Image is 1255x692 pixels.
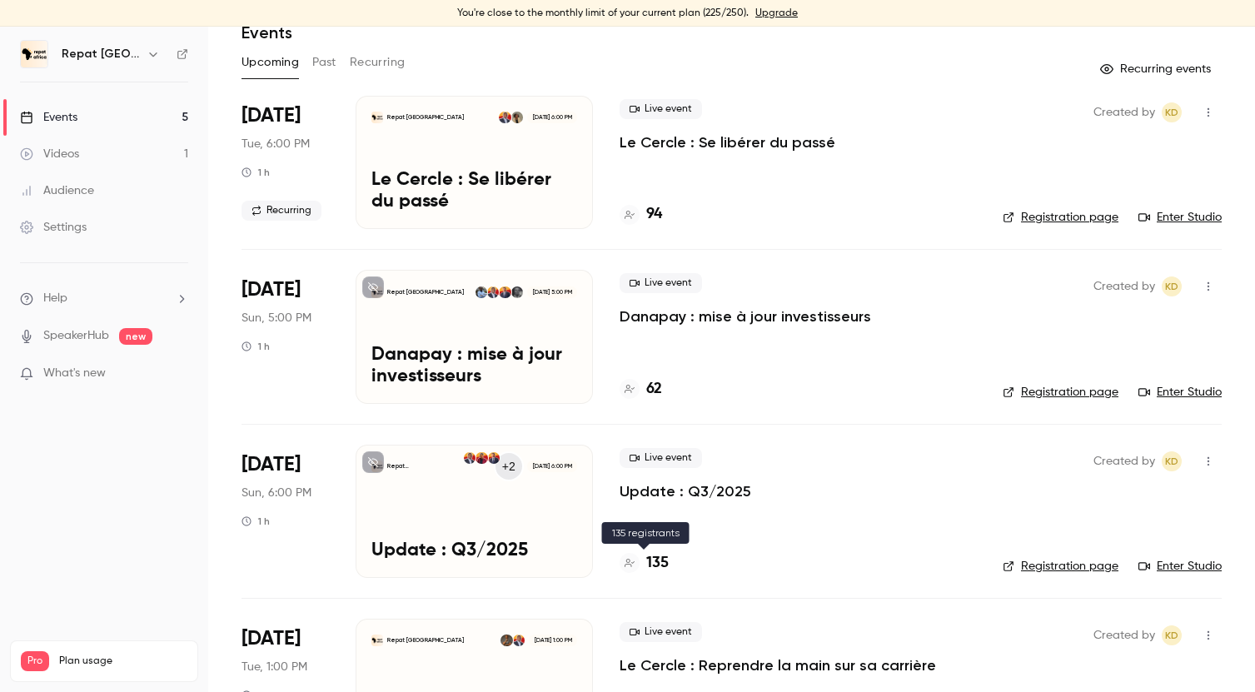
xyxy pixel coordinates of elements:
[242,451,301,478] span: [DATE]
[242,22,292,42] h1: Events
[371,635,383,646] img: Le Cercle : Reprendre la main sur sa carrière
[488,452,500,464] img: Mounir Telkass
[119,328,152,345] span: new
[356,96,593,229] a: Le Cercle : Se libérer du passéRepat [GEOGRAPHIC_DATA]Oumou DiarissoKara Diaby[DATE] 6:00 PMLe Ce...
[356,445,593,578] a: Update : Q3/2025Repat [GEOGRAPHIC_DATA]+2Mounir TelkassFatoumata DiaKara Diaby[DATE] 6:00 PMUpdat...
[511,286,523,298] img: Moussa Dembele
[59,655,187,668] span: Plan usage
[620,99,702,119] span: Live event
[20,219,87,236] div: Settings
[242,49,299,76] button: Upcoming
[20,290,188,307] li: help-dropdown-opener
[387,113,464,122] p: Repat [GEOGRAPHIC_DATA]
[20,182,94,199] div: Audience
[620,273,702,293] span: Live event
[43,327,109,345] a: SpeakerHub
[494,451,524,481] div: +2
[620,378,662,401] a: 62
[464,452,476,464] img: Kara Diaby
[242,445,329,578] div: Sep 28 Sun, 8:00 PM (Europe/Brussels)
[387,288,464,296] p: Repat [GEOGRAPHIC_DATA]
[487,286,499,298] img: Kara Diaby
[755,7,798,20] a: Upgrade
[20,146,79,162] div: Videos
[646,378,662,401] h4: 62
[620,622,702,642] span: Live event
[1162,102,1182,122] span: Kara Diaby
[1093,102,1155,122] span: Created by
[1165,625,1178,645] span: KD
[1003,209,1118,226] a: Registration page
[242,136,310,152] span: Tue, 6:00 PM
[646,552,669,575] h4: 135
[242,625,301,652] span: [DATE]
[499,286,510,298] img: Mounir Telkass
[529,635,576,646] span: [DATE] 1:00 PM
[513,635,525,646] img: Kara Diaby
[1138,558,1222,575] a: Enter Studio
[620,203,662,226] a: 94
[356,270,593,403] a: Danapay : mise à jour investisseursRepat [GEOGRAPHIC_DATA]Moussa DembeleMounir TelkassKara DiabyD...
[242,201,321,221] span: Recurring
[1093,625,1155,645] span: Created by
[43,365,106,382] span: What's new
[350,49,406,76] button: Recurring
[242,659,307,675] span: Tue, 1:00 PM
[527,112,576,123] span: [DATE] 6:00 PM
[620,306,871,326] a: Danapay : mise à jour investisseurs
[1093,276,1155,296] span: Created by
[620,132,835,152] a: Le Cercle : Se libérer du passé
[21,651,49,671] span: Pro
[371,540,577,562] p: Update : Q3/2025
[371,170,577,213] p: Le Cercle : Se libérer du passé
[43,290,67,307] span: Help
[242,310,311,326] span: Sun, 5:00 PM
[1162,451,1182,471] span: Kara Diaby
[511,112,523,123] img: Oumou Diarisso
[1165,451,1178,471] span: KD
[21,41,47,67] img: Repat Africa
[371,345,577,388] p: Danapay : mise à jour investisseurs
[620,655,936,675] a: Le Cercle : Reprendre la main sur sa carrière
[387,636,464,645] p: Repat [GEOGRAPHIC_DATA]
[646,203,662,226] h4: 94
[476,452,487,464] img: Fatoumata Dia
[242,485,311,501] span: Sun, 6:00 PM
[620,448,702,468] span: Live event
[242,340,270,353] div: 1 h
[1138,209,1222,226] a: Enter Studio
[242,515,270,528] div: 1 h
[1162,625,1182,645] span: Kara Diaby
[242,166,270,179] div: 1 h
[476,286,487,298] img: Demba Dembele
[1093,451,1155,471] span: Created by
[527,286,576,298] span: [DATE] 5:00 PM
[62,46,140,62] h6: Repat [GEOGRAPHIC_DATA]
[1003,384,1118,401] a: Registration page
[501,635,512,646] img: Hannah Dehauteur
[242,96,329,229] div: Sep 23 Tue, 8:00 PM (Europe/Paris)
[312,49,336,76] button: Past
[1093,56,1222,82] button: Recurring events
[242,270,329,403] div: Sep 28 Sun, 7:00 PM (Europe/Paris)
[620,552,669,575] a: 135
[371,112,383,123] img: Le Cercle : Se libérer du passé
[1165,276,1178,296] span: KD
[1162,276,1182,296] span: Kara Diaby
[20,109,77,126] div: Events
[242,102,301,129] span: [DATE]
[168,366,188,381] iframe: Noticeable Trigger
[242,276,301,303] span: [DATE]
[1138,384,1222,401] a: Enter Studio
[527,461,576,472] span: [DATE] 6:00 PM
[1003,558,1118,575] a: Registration page
[1165,102,1178,122] span: KD
[499,112,510,123] img: Kara Diaby
[387,462,463,470] p: Repat [GEOGRAPHIC_DATA]
[620,481,751,501] a: Update : Q3/2025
